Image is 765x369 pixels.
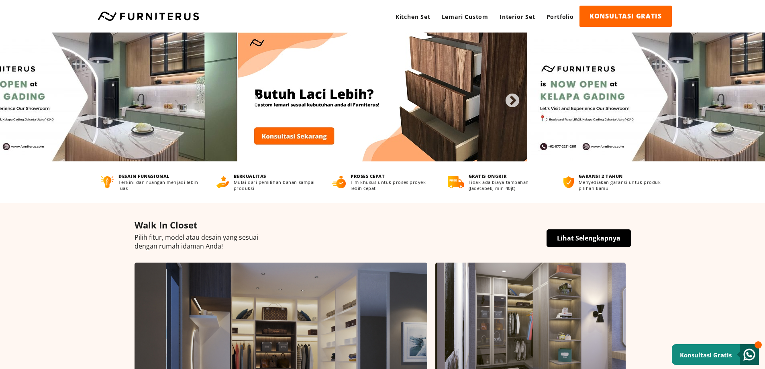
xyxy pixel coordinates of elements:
button: Previous [243,93,251,101]
h4: GRATIS ONGKIR [469,173,549,179]
a: Lemari Custom [436,6,494,28]
h4: BERKUALITAS [234,173,317,179]
img: Banner3.jpg [238,33,527,161]
h4: GARANSI 2 TAHUN [579,173,664,179]
img: gratis-ongkir.png [448,176,464,188]
a: Kitchen Set [390,6,436,28]
a: Lihat Selengkapnya [547,229,631,247]
a: KONSULTASI GRATIS [579,6,672,27]
img: bergaransi.png [563,176,574,188]
p: Mulai dari pemilihan bahan sampai produksi [234,179,317,191]
h4: PROSES CEPAT [351,173,433,179]
p: Tim khusus untuk proses proyek lebih cepat [351,179,433,191]
a: Konsultasi Gratis [672,344,759,365]
p: Pilih fitur, model atau desain yang sesuai dengan rumah idaman Anda! [135,233,631,251]
img: berkualitas.png [216,176,229,188]
p: Menyediakan garansi untuk produk pilihan kamu [579,179,664,191]
h4: DESAIN FUNGSIONAL [118,173,201,179]
h4: Walk In Closet [135,219,631,231]
a: Portfolio [541,6,579,28]
button: Next [504,93,512,101]
img: desain-fungsional.png [101,176,114,188]
a: Interior Set [494,6,541,28]
p: Terkini dan ruangan menjadi lebih luas [118,179,201,191]
p: Tidak ada biaya tambahan (Jadetabek, min 40jt) [469,179,549,191]
small: Konsultasi Gratis [680,351,732,359]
